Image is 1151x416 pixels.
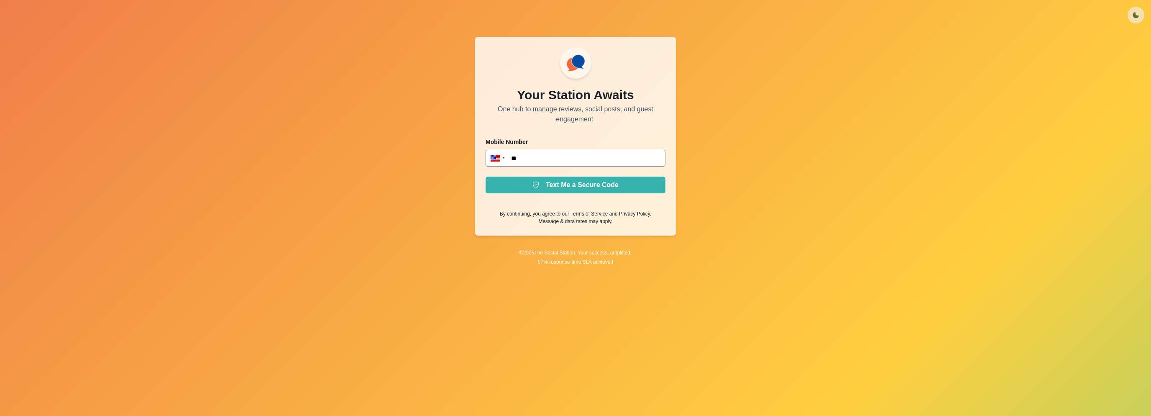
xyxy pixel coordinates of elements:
[1128,7,1144,23] button: Toggle Mode
[486,138,665,146] p: Mobile Number
[570,211,608,217] a: Terms of Service
[500,210,651,218] p: By continuing, you agree to our and .
[517,85,634,104] p: Your Station Awaits
[486,150,507,167] div: United States: + 1
[538,218,612,225] p: Message & data rates may apply.
[486,104,665,124] p: One hub to manage reviews, social posts, and guest engagement.
[486,177,665,193] button: Text Me a Secure Code
[563,51,588,75] img: ssLogoSVG.f144a2481ffb055bcdd00c89108cbcb7.svg
[619,211,650,217] a: Privacy Policy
